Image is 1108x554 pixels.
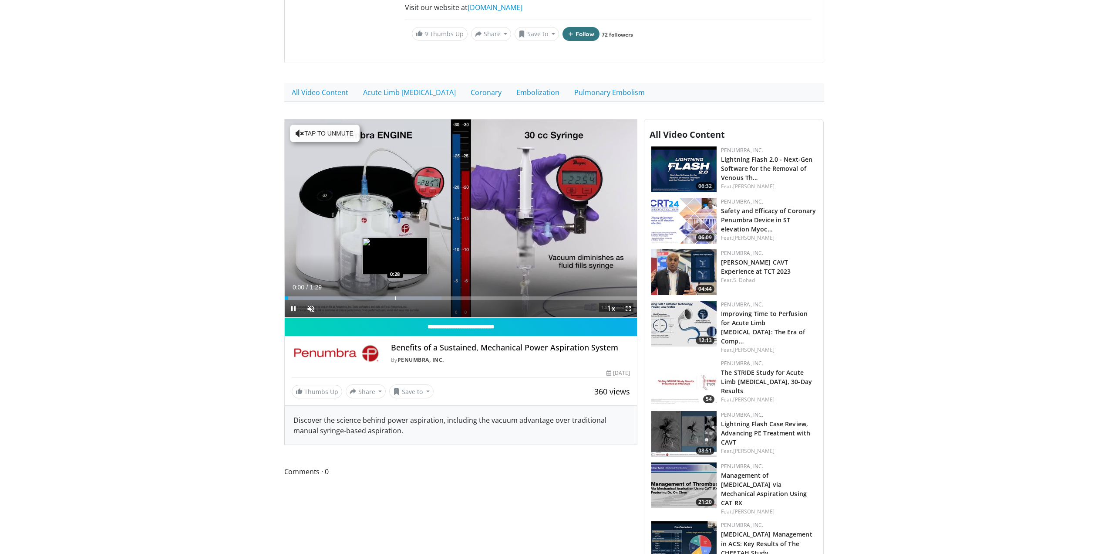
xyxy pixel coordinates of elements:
img: Penumbra, Inc. [292,343,381,364]
a: The STRIDE Study for Acute Limb [MEDICAL_DATA], 30-Day Results [721,368,812,395]
div: Feat. [721,183,816,190]
a: [PERSON_NAME] [733,396,775,403]
button: Share [471,27,512,41]
button: Follow [562,27,600,41]
img: 544194d3-ba4e-460f-b4a8-3c98ae2f01e3.png.150x105_q85_crop-smart_upscale.png [651,198,717,244]
a: Lightning Flash Case Review, Advancing PE Treatment with CAVT [721,420,810,446]
a: [PERSON_NAME] [733,183,775,190]
span: 54 [703,395,714,403]
a: 04:44 [651,249,717,295]
span: 12:13 [696,336,714,344]
a: Pulmonary Embolism [567,83,652,102]
video-js: Video Player [285,119,637,318]
span: 360 views [594,386,630,397]
a: Penumbra, Inc. [721,249,763,257]
a: 08:51 [651,411,717,457]
div: Discover the science behind power aspiration, including the vacuum advantage over traditional man... [285,406,637,445]
img: b119fdce-6c1f-484e-afaa-d717d567d2d8.150x105_q85_crop-smart_upscale.jpg [651,411,717,457]
div: [DATE] [606,369,630,377]
button: Pause [285,300,302,317]
button: Share [346,384,386,398]
span: 9 [424,30,428,38]
a: [PERSON_NAME] [733,234,775,241]
button: Save to [389,384,434,398]
div: Feat. [721,396,816,404]
a: Thumbs Up [292,385,342,398]
img: ec50f516-4431-484d-9334-1b4502f126a7.150x105_q85_crop-smart_upscale.jpg [651,301,717,347]
span: 06:32 [696,182,714,190]
a: Penumbra, Inc. [721,360,763,367]
span: 1:29 [310,284,322,291]
button: Unmute [302,300,320,317]
span: / [306,284,308,291]
h4: Benefits of a Sustained, Mechanical Power Aspiration System [391,343,630,353]
span: Comments 0 [284,466,638,477]
span: All Video Content [650,129,725,140]
a: Penumbra, Inc. [721,301,763,308]
div: Feat. [721,234,816,242]
a: Penumbra, Inc. [721,146,763,154]
span: 21:20 [696,498,714,506]
a: 06:32 [651,146,717,192]
img: 09c10e43-91f5-49ce-a9d2-7794c82208a5.150x105_q85_crop-smart_upscale.jpg [651,462,717,508]
a: 12:13 [651,301,717,347]
a: Penumbra, Inc. [721,411,763,418]
a: [PERSON_NAME] [733,346,775,353]
div: By [391,356,630,364]
a: S. Dohad [733,276,755,284]
img: e908fd42-4414-4b38-ab89-4e1b3c99a32c.png.150x105_q85_crop-smart_upscale.png [651,146,717,192]
div: Feat. [721,508,816,516]
a: 54 [651,360,717,405]
a: Management of [MEDICAL_DATA] via Mechanical Aspiration Using CAT RX [721,471,807,507]
a: Embolization [509,83,567,102]
button: Fullscreen [620,300,637,317]
a: Coronary [463,83,509,102]
a: Penumbra, Inc. [397,356,444,364]
a: 72 followers [602,31,633,38]
div: Feat. [721,346,816,354]
img: bddd81b8-07e3-4ade-a30e-dbc4af4dc985.150x105_q85_crop-smart_upscale.jpg [651,360,717,405]
a: 9 Thumbs Up [412,27,468,41]
a: 21:20 [651,462,717,508]
a: Lightning Flash 2.0 - Next-Gen Software for the Removal of Venous Th… [721,155,812,182]
img: image.jpeg [362,238,428,274]
a: [PERSON_NAME] [733,447,775,455]
a: Improving Time to Perfusion for Acute Limb [MEDICAL_DATA]: The Era of Comp… [721,309,808,345]
span: 0:00 [293,284,304,291]
div: Feat. [721,276,816,284]
a: [PERSON_NAME] CAVT Experience at TCT 2023 [721,258,791,275]
a: Penumbra, Inc. [721,462,763,470]
a: All Video Content [284,83,356,102]
a: Penumbra, Inc. [721,198,763,205]
a: Safety and Efficacy of Coronary Penumbra Device in ST elevation Myoc… [721,207,816,233]
button: Save to [515,27,559,41]
div: Feat. [721,447,816,455]
div: Progress Bar [285,296,637,300]
button: Playback Rate [602,300,620,317]
img: e9616495-f558-44f9-95c3-f33cff1a501f.150x105_q85_crop-smart_upscale.jpg [651,249,717,295]
span: 04:44 [696,285,714,293]
a: Acute Limb [MEDICAL_DATA] [356,83,463,102]
a: [PERSON_NAME] [733,508,775,515]
a: 06:09 [651,198,717,244]
span: 06:09 [696,234,714,241]
a: [DOMAIN_NAME] [468,3,522,12]
button: Tap to unmute [290,125,360,142]
a: Penumbra, Inc. [721,521,763,529]
span: 08:51 [696,447,714,455]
